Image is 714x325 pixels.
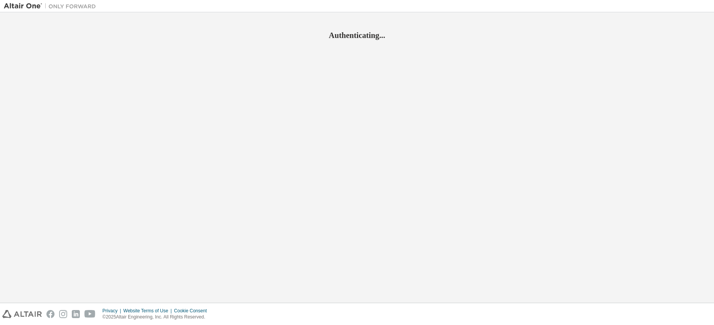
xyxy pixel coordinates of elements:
[102,314,212,320] p: © 2025 Altair Engineering, Inc. All Rights Reserved.
[2,310,42,318] img: altair_logo.svg
[123,308,174,314] div: Website Terms of Use
[174,308,211,314] div: Cookie Consent
[102,308,123,314] div: Privacy
[4,2,100,10] img: Altair One
[46,310,55,318] img: facebook.svg
[59,310,67,318] img: instagram.svg
[4,30,710,40] h2: Authenticating...
[84,310,96,318] img: youtube.svg
[72,310,80,318] img: linkedin.svg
